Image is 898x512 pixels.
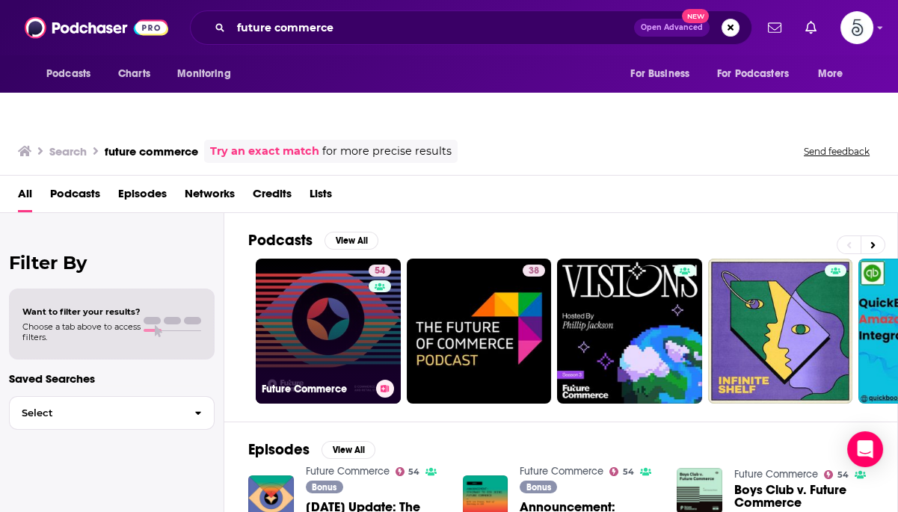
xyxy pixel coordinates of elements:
a: Future Commerce [520,465,603,478]
input: Search podcasts, credits, & more... [231,16,634,40]
a: Networks [185,182,235,212]
a: 38 [523,265,545,277]
button: open menu [36,60,110,88]
a: 38 [407,259,552,404]
span: Charts [118,64,150,84]
a: Future Commerce [306,465,390,478]
button: open menu [167,60,250,88]
a: Episodes [118,182,167,212]
button: open menu [707,60,811,88]
a: 54 [396,467,420,476]
span: 54 [408,469,419,475]
button: Show profile menu [840,11,873,44]
span: New [682,9,709,23]
h2: Podcasts [248,231,313,250]
span: Podcasts [46,64,90,84]
span: For Business [630,64,689,84]
img: Podchaser - Follow, Share and Rate Podcasts [25,13,168,42]
h2: Filter By [9,252,215,274]
button: View All [322,441,375,459]
p: Saved Searches [9,371,215,386]
a: 54 [609,467,634,476]
a: PodcastsView All [248,231,378,250]
span: Want to filter your results? [22,306,141,317]
button: open menu [808,60,862,88]
span: 54 [837,472,849,478]
a: 54 [824,470,849,479]
h3: future commerce [105,144,198,158]
div: Open Intercom Messenger [847,431,883,467]
span: Logged in as Spiral5-G2 [840,11,873,44]
img: User Profile [840,11,873,44]
h3: Future Commerce [262,383,370,395]
button: View All [325,232,378,250]
span: For Podcasters [717,64,789,84]
span: 54 [375,264,385,279]
span: Monitoring [177,64,230,84]
a: Charts [108,60,159,88]
span: Bonus [312,483,336,492]
a: Try an exact match [210,143,319,160]
a: EpisodesView All [248,440,375,459]
button: Send feedback [799,145,874,158]
a: Credits [253,182,292,212]
div: Search podcasts, credits, & more... [190,10,752,45]
a: 54Future Commerce [256,259,401,404]
a: Show notifications dropdown [762,15,787,40]
a: Show notifications dropdown [799,15,822,40]
h3: Search [49,144,87,158]
span: Select [10,408,182,418]
button: open menu [620,60,708,88]
button: Open AdvancedNew [634,19,710,37]
span: 54 [623,469,634,475]
span: for more precise results [322,143,452,160]
span: 38 [529,264,539,279]
span: More [818,64,843,84]
a: Lists [310,182,332,212]
a: 54 [369,265,391,277]
span: Choose a tab above to access filters. [22,321,141,342]
span: Open Advanced [641,24,703,31]
a: Podcasts [50,182,100,212]
a: All [18,182,32,212]
span: Bonus [526,483,551,492]
button: Select [9,396,215,430]
a: Future Commerce [734,468,818,481]
h2: Episodes [248,440,310,459]
a: Boys Club v. Future Commerce [734,484,873,509]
